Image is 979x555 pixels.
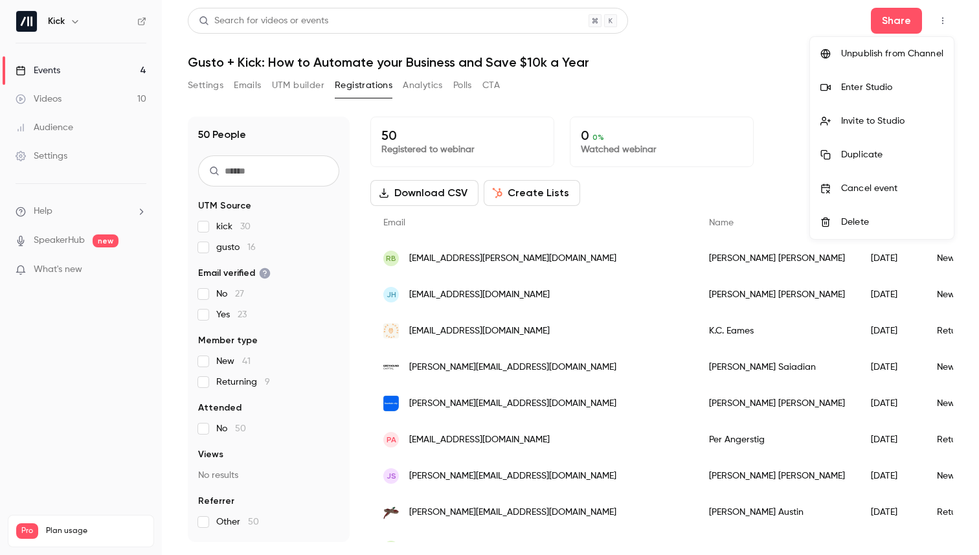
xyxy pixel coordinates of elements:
div: Delete [841,216,943,229]
div: Invite to Studio [841,115,943,128]
div: Cancel event [841,182,943,195]
div: Enter Studio [841,81,943,94]
div: Unpublish from Channel [841,47,943,60]
div: Duplicate [841,148,943,161]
